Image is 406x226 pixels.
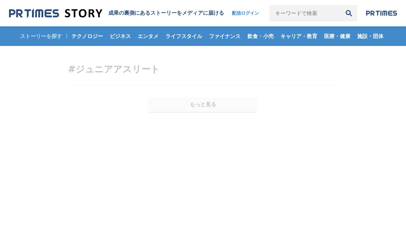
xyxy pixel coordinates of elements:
[244,26,277,46] a: 飲食・小売
[366,10,397,16] img: prtimes
[321,33,353,40] span: 医療・健康
[224,5,267,21] a: 配信ログイン
[107,33,134,40] span: ビジネス
[135,33,162,40] span: エンタメ
[270,5,341,21] input: キーワードで検索
[68,26,106,46] a: テクノロジー
[9,8,224,18] a: 成果の裏側にあるストーリーをメディアに届ける 成果の裏側にあるストーリーをメディアに届ける
[354,33,386,40] span: 施設・団体
[108,10,224,17] h1: 成果の裏側にあるストーリーをメディアに届ける
[277,33,320,40] span: キャリア・教育
[9,8,102,18] img: 成果の裏側にあるストーリーをメディアに届ける
[354,26,386,46] a: 施設・団体
[68,33,106,40] span: テクノロジー
[244,33,277,40] span: 飲食・小売
[277,26,320,46] a: キャリア・教育
[341,5,357,21] button: 検索
[162,26,205,46] a: ライフスタイル
[107,26,134,46] a: ビジネス
[135,26,162,46] a: エンタメ
[321,26,353,46] a: 医療・健康
[206,33,244,40] span: ファイナンス
[206,26,244,46] a: ファイナンス
[162,33,205,40] span: ライフスタイル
